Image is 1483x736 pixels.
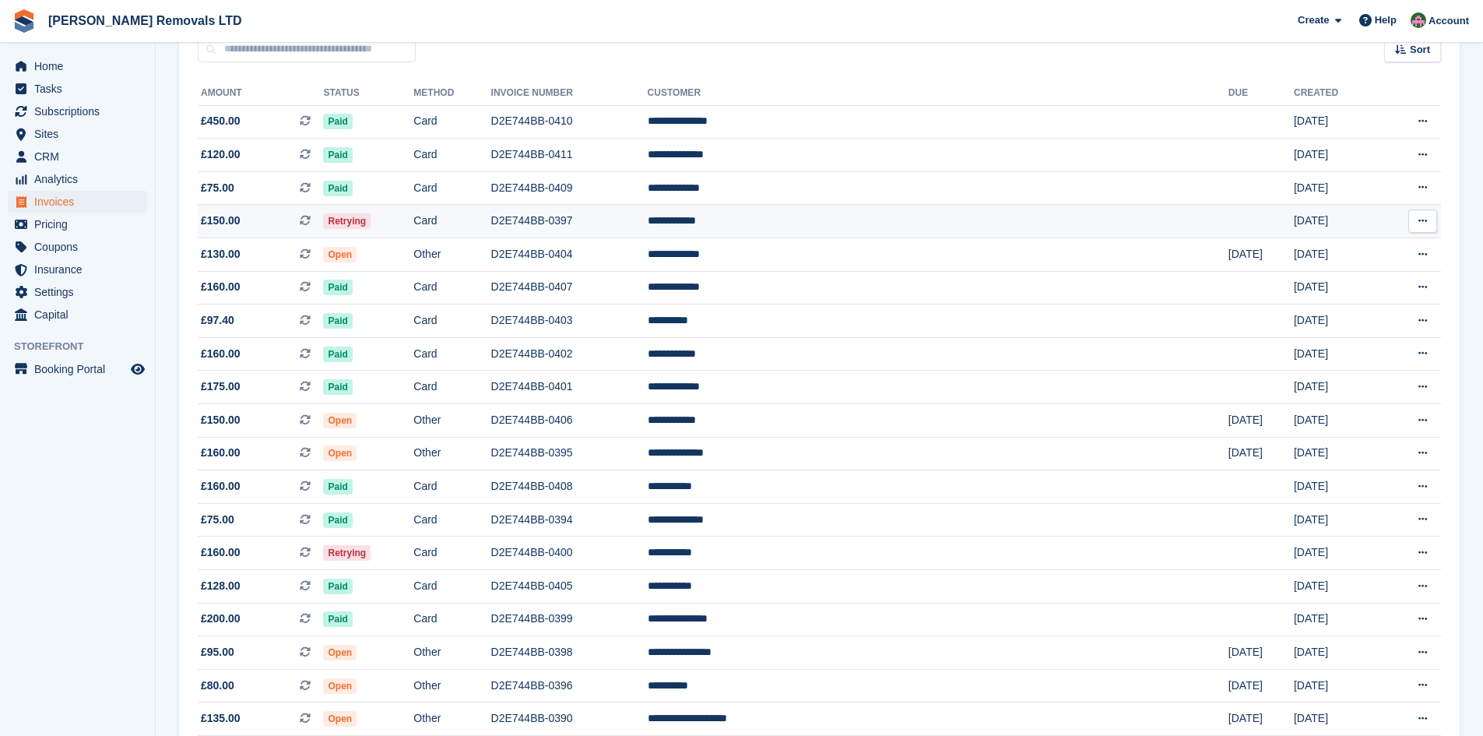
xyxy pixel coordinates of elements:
span: Capital [34,304,128,326]
td: D2E744BB-0395 [491,437,648,470]
span: Open [323,711,357,727]
td: [DATE] [1294,636,1379,670]
td: [DATE] [1294,305,1379,338]
span: Open [323,247,357,262]
td: D2E744BB-0411 [491,139,648,172]
a: Preview store [128,360,147,379]
span: £75.00 [201,512,234,528]
a: menu [8,55,147,77]
span: Paid [323,512,352,528]
span: Open [323,413,357,428]
span: Paid [323,479,352,495]
td: D2E744BB-0397 [491,205,648,238]
th: Amount [198,81,323,106]
td: [DATE] [1294,139,1379,172]
td: D2E744BB-0405 [491,570,648,604]
td: Other [413,437,490,470]
span: Sort [1410,42,1430,58]
th: Customer [648,81,1228,106]
td: Card [413,337,490,371]
td: D2E744BB-0407 [491,271,648,305]
span: £135.00 [201,710,241,727]
td: D2E744BB-0396 [491,669,648,703]
a: menu [8,78,147,100]
td: [DATE] [1228,703,1294,736]
span: Account [1429,13,1469,29]
a: menu [8,259,147,280]
a: [PERSON_NAME] Removals LTD [42,8,248,33]
td: Card [413,470,490,504]
span: £175.00 [201,379,241,395]
td: D2E744BB-0403 [491,305,648,338]
td: [DATE] [1294,171,1379,205]
span: Pricing [34,213,128,235]
span: Analytics [34,168,128,190]
span: Invoices [34,191,128,213]
td: [DATE] [1294,503,1379,537]
a: menu [8,304,147,326]
span: Paid [323,280,352,295]
td: Card [413,205,490,238]
th: Due [1228,81,1294,106]
td: [DATE] [1294,570,1379,604]
td: [DATE] [1294,271,1379,305]
td: [DATE] [1294,537,1379,570]
a: menu [8,123,147,145]
td: Card [413,305,490,338]
span: Retrying [323,213,371,229]
span: £128.00 [201,578,241,594]
span: £130.00 [201,246,241,262]
span: Home [34,55,128,77]
td: [DATE] [1294,437,1379,470]
span: £160.00 [201,279,241,295]
span: Insurance [34,259,128,280]
td: [DATE] [1294,669,1379,703]
td: [DATE] [1228,238,1294,272]
td: [DATE] [1294,238,1379,272]
span: Open [323,678,357,694]
td: D2E744BB-0406 [491,404,648,438]
td: Card [413,503,490,537]
td: Other [413,636,490,670]
td: [DATE] [1294,105,1379,139]
a: menu [8,191,147,213]
span: Paid [323,347,352,362]
span: £150.00 [201,213,241,229]
a: menu [8,281,147,303]
td: Card [413,570,490,604]
td: Other [413,404,490,438]
td: [DATE] [1294,404,1379,438]
td: Card [413,171,490,205]
td: [DATE] [1228,669,1294,703]
td: [DATE] [1228,636,1294,670]
td: [DATE] [1294,703,1379,736]
td: D2E744BB-0401 [491,371,648,404]
a: menu [8,213,147,235]
span: Paid [323,181,352,196]
span: Tasks [34,78,128,100]
td: D2E744BB-0409 [491,171,648,205]
td: Card [413,371,490,404]
span: Sites [34,123,128,145]
td: D2E744BB-0398 [491,636,648,670]
th: Method [413,81,490,106]
td: [DATE] [1294,205,1379,238]
span: £160.00 [201,445,241,461]
span: Help [1375,12,1397,28]
td: [DATE] [1294,337,1379,371]
span: Paid [323,611,352,627]
td: Other [413,238,490,272]
td: Other [413,703,490,736]
td: [DATE] [1294,470,1379,504]
span: Paid [323,114,352,129]
span: Paid [323,147,352,163]
td: D2E744BB-0408 [491,470,648,504]
a: menu [8,168,147,190]
span: CRM [34,146,128,167]
span: Storefront [14,339,155,354]
span: Settings [34,281,128,303]
td: Card [413,537,490,570]
span: £150.00 [201,412,241,428]
td: Card [413,271,490,305]
span: Booking Portal [34,358,128,380]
